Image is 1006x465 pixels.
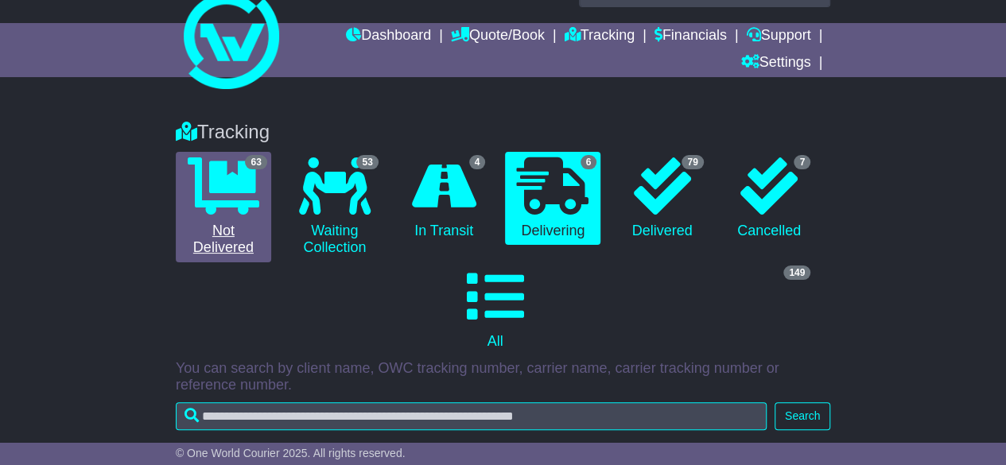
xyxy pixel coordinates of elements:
[346,23,431,50] a: Dashboard
[775,402,830,430] button: Search
[469,155,486,169] span: 4
[724,152,814,246] a: 7 Cancelled
[168,121,838,144] div: Tracking
[176,360,830,394] p: You can search by client name, OWC tracking number, carrier name, carrier tracking number or refe...
[176,262,814,356] a: 149 All
[176,447,406,459] span: © One World Courier 2025. All rights reserved.
[176,152,271,262] a: 63 Not Delivered
[581,155,597,169] span: 6
[654,23,727,50] a: Financials
[794,155,810,169] span: 7
[245,155,266,169] span: 63
[451,23,545,50] a: Quote/Book
[682,155,703,169] span: 79
[783,265,810,280] span: 149
[746,23,810,50] a: Support
[398,152,489,246] a: 4 In Transit
[740,50,810,77] a: Settings
[616,152,707,246] a: 79 Delivered
[565,23,635,50] a: Tracking
[505,152,600,246] a: 6 Delivering
[356,155,378,169] span: 53
[287,152,383,262] a: 53 Waiting Collection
